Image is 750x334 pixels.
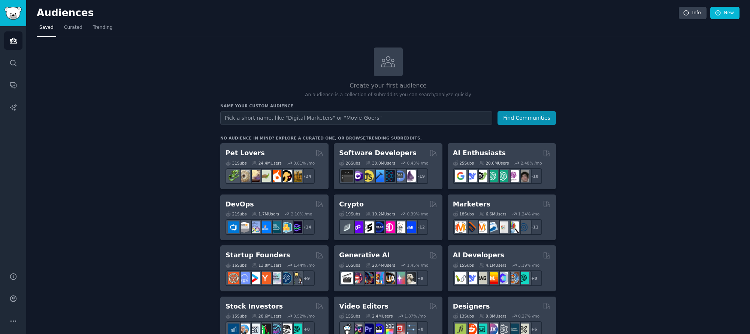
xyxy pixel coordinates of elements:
[518,211,539,217] div: 1.24 % /mo
[37,7,679,19] h2: Audiences
[366,313,393,319] div: 2.4M Users
[453,313,474,319] div: 13 Sub s
[226,148,265,158] h2: Pet Lovers
[226,160,247,166] div: 31 Sub s
[291,211,312,217] div: 2.10 % /mo
[476,272,487,284] img: Rag
[270,170,281,182] img: cockatiel
[352,272,363,284] img: dalle2
[299,219,315,235] div: + 14
[352,170,363,182] img: csharp
[37,22,56,37] a: Saved
[238,221,250,233] img: AWS_Certified_Experts
[339,302,388,311] h2: Video Editors
[291,170,302,182] img: dogbreed
[407,160,429,166] div: 0.43 % /mo
[366,160,395,166] div: 30.0M Users
[465,272,477,284] img: DeepSeek
[39,24,54,31] span: Saved
[486,221,498,233] img: Emailmarketing
[526,219,542,235] div: + 11
[339,148,416,158] h2: Software Developers
[299,168,315,184] div: + 24
[518,313,539,319] div: 0.27 % /mo
[252,263,281,268] div: 13.8M Users
[465,221,477,233] img: bigseo
[249,272,260,284] img: startup
[280,221,292,233] img: aws_cdk
[228,221,239,233] img: azuredevops
[4,7,22,20] img: GummySearch logo
[220,135,422,141] div: No audience in mind? Explore a curated one, or browse .
[228,170,239,182] img: herpetology
[291,272,302,284] img: growmybusiness
[373,272,384,284] img: sdforall
[479,263,506,268] div: 4.1M Users
[339,263,360,268] div: 16 Sub s
[404,170,416,182] img: elixir
[341,272,353,284] img: aivideo
[394,170,405,182] img: AskComputerScience
[270,272,281,284] img: indiehackers
[465,170,477,182] img: DeepSeek
[339,251,390,260] h2: Generative AI
[252,211,279,217] div: 1.7M Users
[518,272,529,284] img: AIDevelopersSociety
[341,221,353,233] img: ethfinance
[407,263,429,268] div: 1.45 % /mo
[486,272,498,284] img: MistralAI
[453,211,474,217] div: 18 Sub s
[259,170,271,182] img: turtle
[383,221,395,233] img: defiblockchain
[291,221,302,233] img: PlatformEngineers
[486,170,498,182] img: chatgpt_promptDesign
[498,111,556,125] button: Find Communities
[366,263,395,268] div: 20.4M Users
[259,272,271,284] img: ycombinator
[293,313,315,319] div: 0.52 % /mo
[339,313,360,319] div: 15 Sub s
[507,272,519,284] img: llmops
[453,263,474,268] div: 15 Sub s
[64,24,82,31] span: Curated
[341,170,353,182] img: software
[476,170,487,182] img: AItoolsCatalog
[404,272,416,284] img: DreamBooth
[220,92,556,98] p: An audience is a collection of subreddits you can search/analyze quickly
[383,170,395,182] img: reactnative
[280,170,292,182] img: PetAdvice
[453,160,474,166] div: 25 Sub s
[710,7,740,19] a: New
[228,272,239,284] img: EntrepreneurRideAlong
[497,170,508,182] img: chatgpt_prompts_
[407,211,429,217] div: 0.39 % /mo
[404,221,416,233] img: defi_
[293,160,315,166] div: 0.81 % /mo
[394,272,405,284] img: starryai
[339,200,364,209] h2: Crypto
[679,7,707,19] a: Info
[362,170,374,182] img: learnjavascript
[518,221,529,233] img: OnlineMarketing
[93,24,112,31] span: Trending
[455,272,466,284] img: LangChain
[259,221,271,233] img: DevOpsLinks
[453,148,506,158] h2: AI Enthusiasts
[479,313,506,319] div: 9.8M Users
[339,211,360,217] div: 19 Sub s
[453,200,490,209] h2: Marketers
[61,22,85,37] a: Curated
[226,251,290,260] h2: Startup Founders
[249,170,260,182] img: leopardgeckos
[293,263,315,268] div: 1.44 % /mo
[366,211,395,217] div: 19.2M Users
[412,219,428,235] div: + 12
[479,211,506,217] div: 6.6M Users
[252,313,281,319] div: 28.6M Users
[405,313,426,319] div: 1.87 % /mo
[383,272,395,284] img: FluxAI
[220,81,556,91] h2: Create your first audience
[226,302,283,311] h2: Stock Investors
[252,160,281,166] div: 24.4M Users
[521,160,542,166] div: 2.48 % /mo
